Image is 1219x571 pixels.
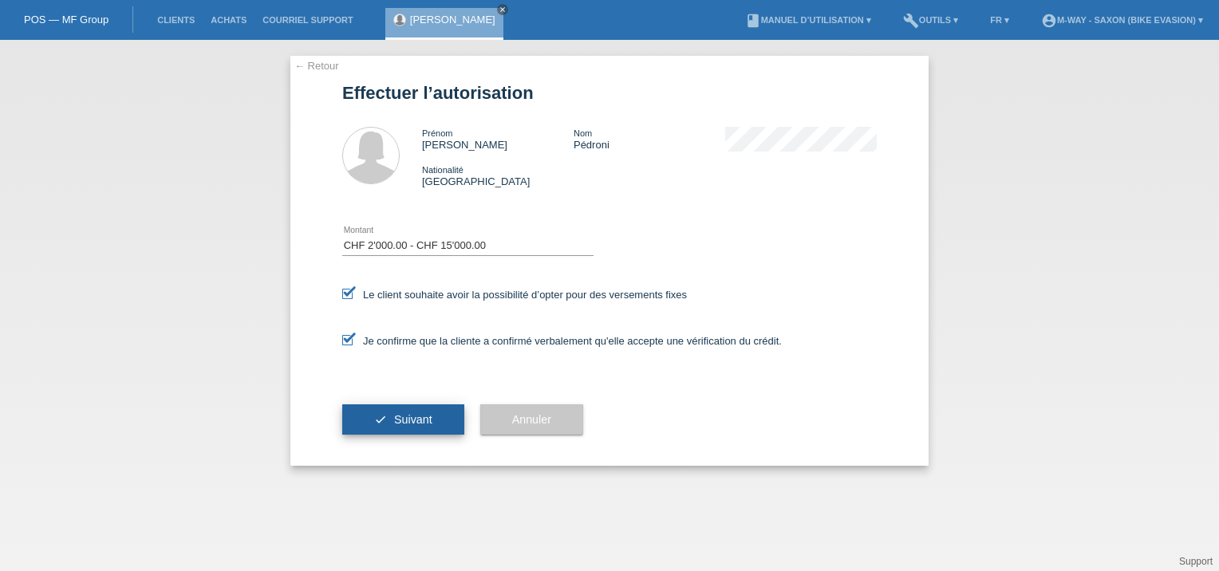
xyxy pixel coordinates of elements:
a: FR ▾ [982,15,1017,25]
i: book [745,13,761,29]
a: ← Retour [294,60,339,72]
span: Annuler [512,413,551,426]
a: account_circlem-way - Saxon (Bike Evasion) ▾ [1033,15,1211,25]
span: Nationalité [422,165,464,175]
label: Le client souhaite avoir la possibilité d’opter pour des versements fixes [342,289,687,301]
a: [PERSON_NAME] [410,14,495,26]
i: build [903,13,919,29]
a: Clients [149,15,203,25]
i: close [499,6,507,14]
a: Courriel Support [254,15,361,25]
div: [GEOGRAPHIC_DATA] [422,163,574,187]
span: Prénom [422,128,453,138]
div: [PERSON_NAME] [422,127,574,151]
span: Nom [574,128,592,138]
a: buildOutils ▾ [895,15,966,25]
span: Suivant [394,413,432,426]
a: close [497,4,508,15]
a: Achats [203,15,254,25]
div: Pédroni [574,127,725,151]
a: bookManuel d’utilisation ▾ [737,15,879,25]
label: Je confirme que la cliente a confirmé verbalement qu'elle accepte une vérification du crédit. [342,335,782,347]
button: Annuler [480,404,583,435]
a: POS — MF Group [24,14,108,26]
i: account_circle [1041,13,1057,29]
i: check [374,413,387,426]
h1: Effectuer l’autorisation [342,83,877,103]
button: check Suivant [342,404,464,435]
a: Support [1179,556,1213,567]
